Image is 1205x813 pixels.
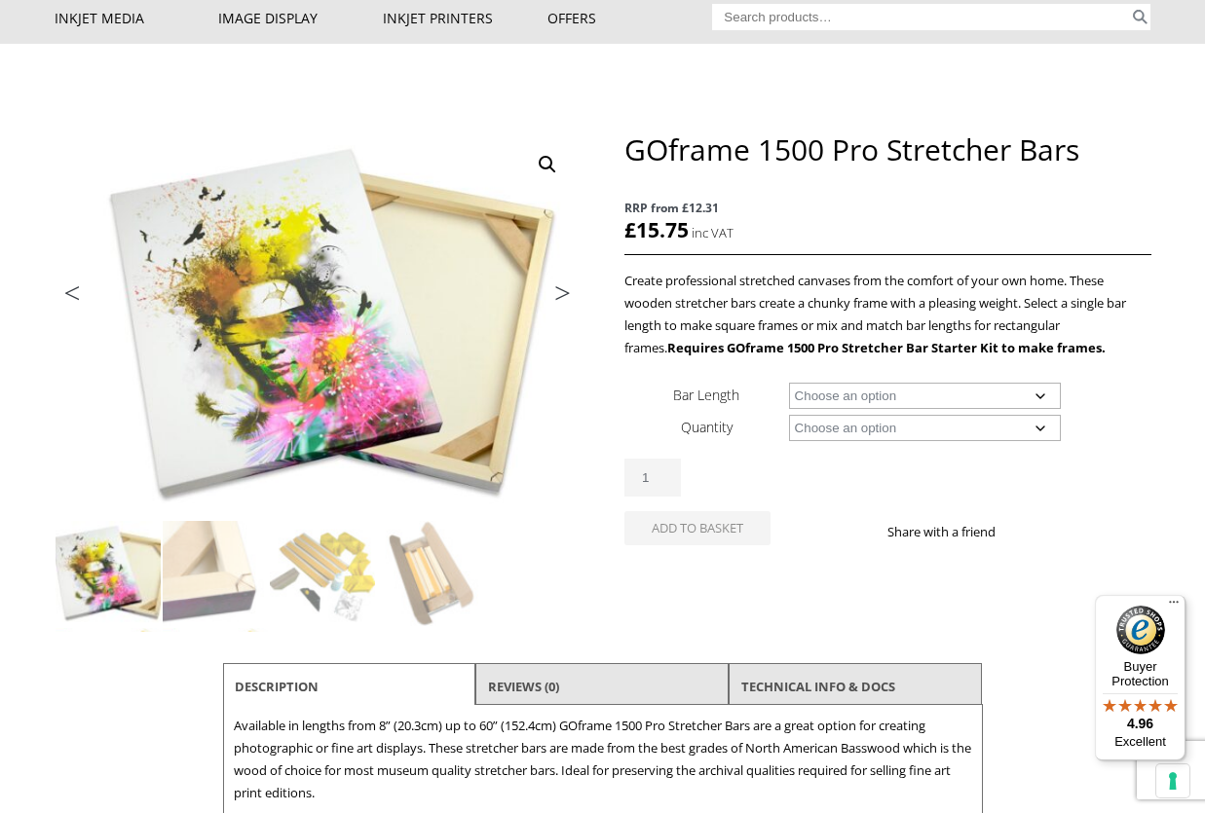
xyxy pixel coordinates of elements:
img: GOframe 1500 Pro Stretcher Bars - Image 4 [377,521,482,626]
button: Menu [1162,595,1186,618]
img: GOframe 1500 Pro Stretcher Bars - Image 2 [163,521,268,626]
h1: GOframe 1500 Pro Stretcher Bars [624,131,1150,167]
img: GOframe 1500 Pro Stretcher Bars - Image 5 [56,628,161,733]
span: 4.96 [1127,716,1153,731]
img: email sharing button [1066,524,1081,539]
a: TECHNICAL INFO & DOCS [741,669,895,704]
p: Buyer Protection [1095,659,1186,688]
input: Product quantity [624,459,681,497]
button: Search [1129,4,1151,30]
input: Search products… [712,4,1129,30]
label: Quantity [681,418,733,436]
button: Add to basket [624,511,771,545]
span: RRP from £12.31 [624,197,1150,219]
a: Reviews (0) [488,669,559,704]
img: GOframe 1500 Pro Stretcher Bars [56,521,161,626]
a: View full-screen image gallery [530,147,565,182]
img: GOframe 1500 Pro Stretcher Bars - Image 3 [270,521,375,626]
strong: Requires GOframe 1500 Pro Stretcher Bar Starter Kit to make frames. [667,339,1106,356]
p: Excellent [1095,734,1186,750]
span: £ [624,216,636,243]
p: Share with a friend [887,521,1019,543]
img: twitter sharing button [1042,524,1058,539]
button: Trusted Shops TrustmarkBuyer Protection4.96Excellent [1095,595,1186,760]
p: Create professional stretched canvases from the comfort of your own home. These wooden stretcher ... [624,270,1150,359]
a: Description [235,669,319,704]
img: Trusted Shops Trustmark [1116,606,1165,654]
bdi: 15.75 [624,216,689,243]
img: facebook sharing button [1019,524,1035,539]
button: Your consent preferences for tracking technologies [1156,764,1189,797]
img: GOframe 1500 Pro Stretcher Bars - Image 6 [163,628,268,733]
label: Bar Length [673,386,739,404]
p: Available in lengths from 8” (20.3cm) up to 60” (152.4cm) GOframe 1500 Pro Stretcher Bars are a g... [234,715,972,804]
